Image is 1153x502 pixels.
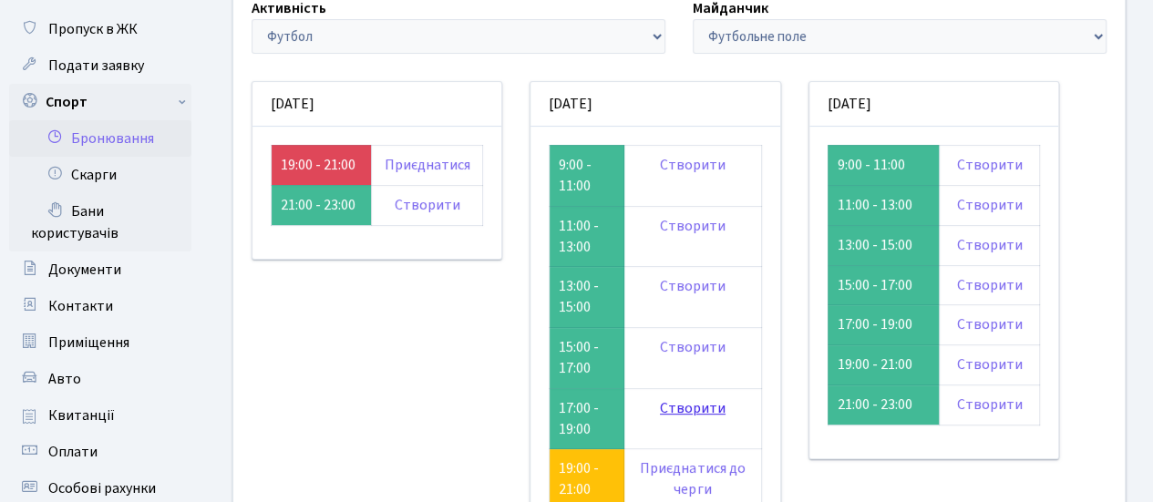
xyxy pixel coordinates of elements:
[559,458,599,499] a: 19:00 - 21:00
[9,324,191,361] a: Приміщення
[9,120,191,157] a: Бронювання
[9,361,191,397] a: Авто
[828,265,939,305] td: 15:00 - 17:00
[550,388,624,449] td: 17:00 - 19:00
[660,155,726,175] a: Створити
[660,398,726,418] a: Створити
[828,345,939,385] td: 19:00 - 21:00
[9,288,191,324] a: Контакти
[828,185,939,225] td: 11:00 - 13:00
[48,442,98,462] span: Оплати
[956,235,1022,255] a: Створити
[956,155,1022,175] a: Створити
[272,185,372,225] td: 21:00 - 23:00
[9,193,191,251] a: Бани користувачів
[660,276,726,296] a: Створити
[640,458,745,499] a: Приєднатися до черги
[9,11,191,47] a: Пропуск в ЖК
[956,314,1022,334] a: Створити
[48,296,113,316] span: Контакти
[828,145,939,185] td: 9:00 - 11:00
[9,157,191,193] a: Скарги
[550,328,624,389] td: 15:00 - 17:00
[48,19,138,39] span: Пропуск в ЖК
[660,337,726,357] a: Створити
[956,275,1022,295] a: Створити
[550,145,624,206] td: 9:00 - 11:00
[550,206,624,267] td: 11:00 - 13:00
[956,394,1022,415] a: Створити
[660,216,726,236] a: Створити
[9,251,191,288] a: Документи
[956,195,1022,215] a: Створити
[48,369,81,389] span: Авто
[828,305,939,345] td: 17:00 - 19:00
[48,478,156,498] span: Особові рахунки
[809,82,1058,127] div: [DATE]
[9,84,191,120] a: Спорт
[252,82,501,127] div: [DATE]
[530,82,779,127] div: [DATE]
[48,333,129,353] span: Приміщення
[9,397,191,434] a: Квитанції
[48,56,144,76] span: Подати заявку
[48,260,121,280] span: Документи
[281,155,355,175] a: 19:00 - 21:00
[48,405,115,425] span: Квитанції
[9,47,191,84] a: Подати заявку
[385,155,470,175] a: Приєднатися
[828,225,939,265] td: 13:00 - 15:00
[828,385,939,425] td: 21:00 - 23:00
[550,267,624,328] td: 13:00 - 15:00
[956,354,1022,374] a: Створити
[395,195,460,215] a: Створити
[9,434,191,470] a: Оплати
